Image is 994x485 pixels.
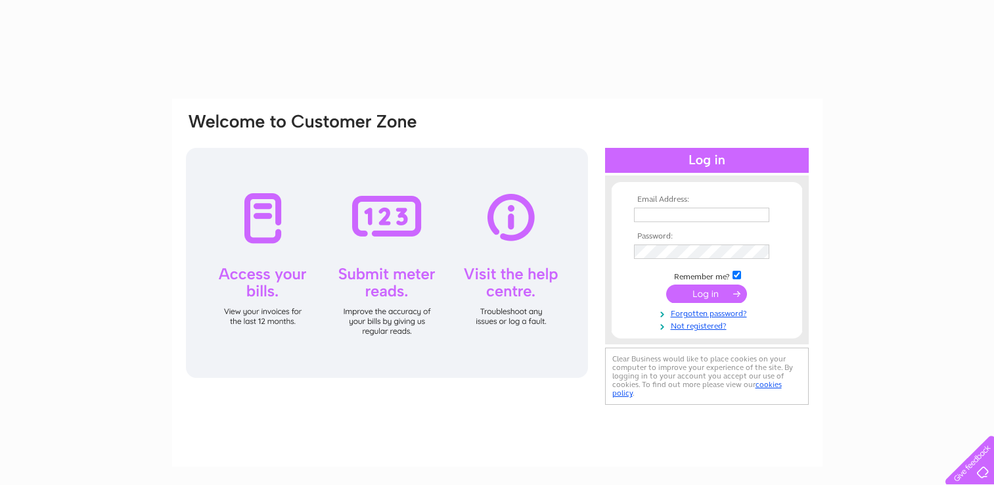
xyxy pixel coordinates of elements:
input: Submit [666,285,747,303]
a: cookies policy [612,380,782,398]
a: Not registered? [634,319,783,331]
div: Clear Business would like to place cookies on your computer to improve your experience of the sit... [605,348,809,405]
th: Password: [631,232,783,241]
th: Email Address: [631,195,783,204]
a: Forgotten password? [634,306,783,319]
td: Remember me? [631,269,783,282]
